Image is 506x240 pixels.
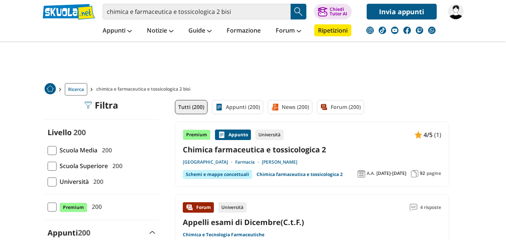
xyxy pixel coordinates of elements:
a: Guide [187,24,213,38]
img: twitch [416,27,423,34]
a: Chimica e Tecnologia Farmaceutiche [183,232,264,238]
span: Università [57,177,89,186]
img: Cerca appunti, riassunti o versioni [293,6,304,17]
span: (1) [434,130,441,140]
a: Appunti (200) [212,100,263,114]
span: A.A. [367,170,375,176]
input: Cerca appunti, riassunti o versioni [103,4,291,19]
span: Scuola Media [57,145,97,155]
span: 4/5 [424,130,433,140]
img: Home [45,83,56,94]
img: Appunti filtro contenuto [215,103,223,111]
img: WhatsApp [428,27,436,34]
a: Farmacia [235,159,262,165]
span: chimica e farmaceutica e tossicologica 2 bisi [96,83,193,95]
a: Chimica farmaceutica e tossicologica 2 [183,145,441,155]
span: 200 [90,177,103,186]
span: 4 risposte [420,202,441,213]
div: Università [255,130,284,140]
span: Premium [60,203,87,212]
div: Schemi e mappe concettuali [183,170,252,179]
a: Appelli esami di Dicembre(C.t.F.) [183,217,304,227]
img: Appunti contenuto [218,131,225,139]
a: Forum [274,24,303,38]
img: Appunti contenuto [415,131,422,139]
a: Invia appunti [367,4,437,19]
span: 200 [73,127,86,137]
label: Livello [48,127,72,137]
img: Pagine [411,170,418,177]
a: Home [45,83,56,95]
span: [DATE]-[DATE] [376,170,406,176]
img: News filtro contenuto [271,103,279,111]
img: instagram [366,27,374,34]
span: 92 [420,170,425,176]
img: Commenti lettura [410,204,417,211]
div: Filtra [84,100,118,110]
a: Ripetizioni [314,24,351,36]
a: News (200) [268,100,312,114]
a: Tutti (200) [175,100,207,114]
img: Filtra filtri mobile [84,101,92,109]
span: 200 [109,161,122,171]
img: GiuLanz [448,4,464,19]
img: Forum filtro contenuto [320,103,328,111]
a: [GEOGRAPHIC_DATA] [183,159,235,165]
a: Formazione [225,24,263,38]
a: Forum (200) [317,100,364,114]
button: Search Button [291,4,306,19]
img: tiktok [379,27,386,34]
span: 200 [89,202,102,212]
span: pagine [427,170,441,176]
div: Premium [183,130,210,140]
button: ChiediTutor AI [314,4,352,19]
img: Forum contenuto [186,204,193,211]
div: Appunto [215,130,251,140]
div: Università [218,202,246,213]
img: youtube [391,27,399,34]
label: Appunti [48,228,90,238]
a: Notizie [145,24,175,38]
a: Chimica farmaceutica e tossicologica 2 [257,170,343,179]
div: Forum [183,202,214,213]
span: Scuola Superiore [57,161,108,171]
img: facebook [403,27,411,34]
span: 200 [99,145,112,155]
a: Ricerca [65,83,87,95]
a: [PERSON_NAME] [262,159,297,165]
span: 200 [78,228,90,238]
div: Chiedi Tutor AI [330,7,347,16]
img: Anno accademico [358,170,365,177]
img: Apri e chiudi sezione [149,231,155,234]
a: Appunti [101,24,134,38]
